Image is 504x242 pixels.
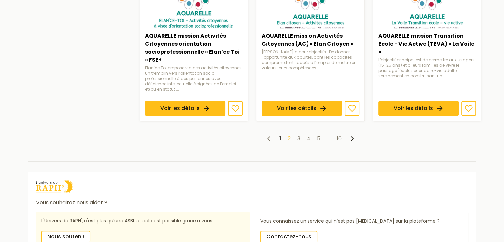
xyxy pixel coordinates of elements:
p: Vous connaissez un service qui n’est pas [MEDICAL_DATA] sur la plateforme ? [260,217,463,225]
button: Ajouter aux favoris [345,101,359,116]
a: 4 [307,135,310,142]
a: 5 [317,135,320,142]
p: L'Univers de RAPH', c'est plus qu’une ASBL et cela est possible grâce à vous. [41,217,244,225]
img: logo Univers de Raph [36,180,73,193]
p: Vous souhaitez nous aider ? [36,199,468,207]
li: … [327,135,330,143]
a: 2 [288,135,291,142]
a: 10 [337,135,342,142]
span: Contactez-nous [266,233,311,241]
a: 1 [279,135,281,142]
span: Nous soutenir [47,233,84,241]
a: 3 [297,135,300,142]
button: Ajouter aux favoris [228,101,243,116]
button: Ajouter aux favoris [461,101,476,116]
a: Voir les détails [378,101,459,116]
a: Voir les détails [262,101,342,116]
a: Voir les détails [145,101,225,116]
